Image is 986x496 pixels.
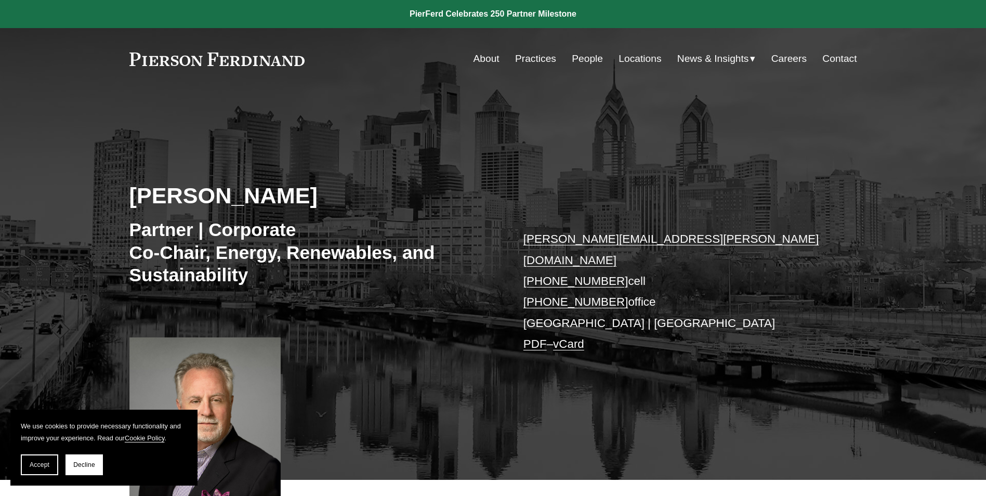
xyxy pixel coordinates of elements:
[677,49,756,69] a: folder dropdown
[822,49,857,69] a: Contact
[21,454,58,475] button: Accept
[125,434,165,442] a: Cookie Policy
[572,49,603,69] a: People
[553,337,584,350] a: vCard
[10,410,198,486] section: Cookie banner
[677,50,749,68] span: News & Insights
[523,337,547,350] a: PDF
[619,49,661,69] a: Locations
[129,218,493,286] h3: Partner | Corporate Co-Chair, Energy, Renewables, and Sustainability
[523,295,628,308] a: [PHONE_NUMBER]
[523,275,628,288] a: [PHONE_NUMBER]
[129,182,493,209] h2: [PERSON_NAME]
[65,454,103,475] button: Decline
[21,420,187,444] p: We use cookies to provide necessary functionality and improve your experience. Read our .
[73,461,95,468] span: Decline
[523,229,826,355] p: cell office [GEOGRAPHIC_DATA] | [GEOGRAPHIC_DATA] –
[515,49,556,69] a: Practices
[771,49,807,69] a: Careers
[523,232,819,266] a: [PERSON_NAME][EMAIL_ADDRESS][PERSON_NAME][DOMAIN_NAME]
[474,49,499,69] a: About
[30,461,49,468] span: Accept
